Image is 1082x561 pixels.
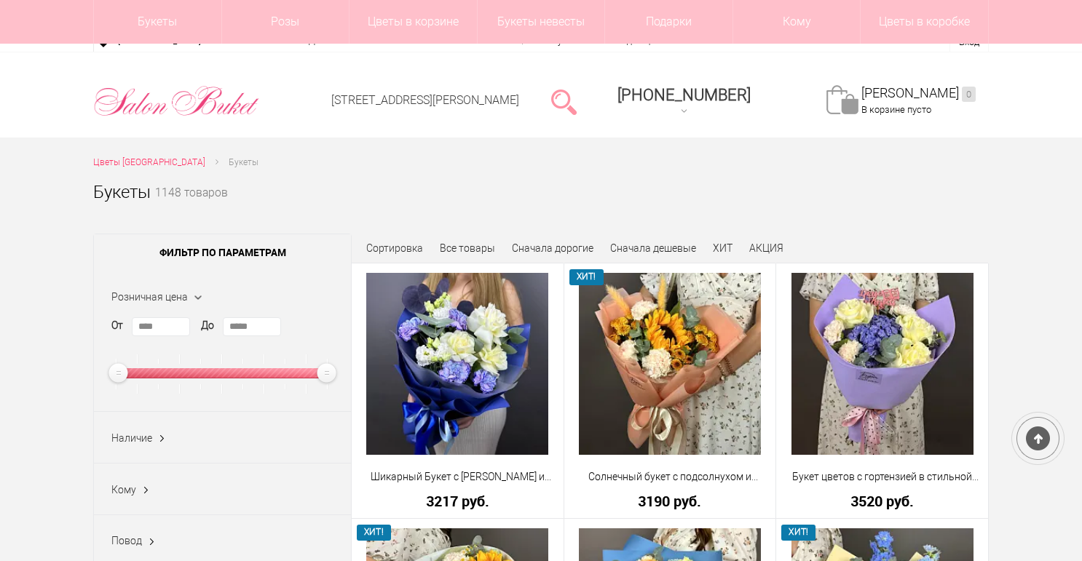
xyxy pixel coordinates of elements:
a: 3217 руб. [361,493,554,509]
span: Фильтр по параметрам [94,234,351,271]
label: До [201,318,214,333]
span: Сортировка [366,242,423,254]
label: От [111,318,123,333]
a: Солнечный букет с подсолнухом и диантусами [574,469,767,485]
a: Букет цветов с гортензией в стильной упаковке [786,469,979,485]
span: Наличие [111,432,152,444]
span: ХИТ! [781,525,816,540]
a: [PHONE_NUMBER] [609,81,759,122]
img: Цветы Нижний Новгород [93,82,260,120]
a: [STREET_ADDRESS][PERSON_NAME] [331,93,519,107]
ins: 0 [962,87,976,102]
small: 1148 товаров [155,188,228,223]
a: 3520 руб. [786,493,979,509]
img: Солнечный букет с подсолнухом и диантусами [579,273,761,455]
a: Шикарный Букет с [PERSON_NAME] и [PERSON_NAME] [361,469,554,485]
span: В корзине пусто [861,104,931,115]
div: [PHONE_NUMBER] [617,86,751,104]
span: Повод [111,535,142,546]
a: [PERSON_NAME] [861,85,976,102]
a: Все товары [440,242,495,254]
span: Розничная цена [111,291,188,303]
a: АКЦИЯ [749,242,783,254]
img: Букет цветов с гортензией в стильной упаковке [791,273,974,455]
h1: Букеты [93,179,151,205]
a: 3190 руб. [574,493,767,509]
span: Букеты [229,157,258,167]
span: ХИТ! [569,269,604,285]
a: ХИТ [713,242,732,254]
span: Цветы [GEOGRAPHIC_DATA] [93,157,205,167]
a: Сначала дешевые [610,242,696,254]
img: Шикарный Букет с Розами и Синими Диантусами [366,273,548,455]
a: Цветы [GEOGRAPHIC_DATA] [93,155,205,170]
span: Кому [111,484,136,496]
span: ХИТ! [357,525,391,540]
a: Сначала дорогие [512,242,593,254]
